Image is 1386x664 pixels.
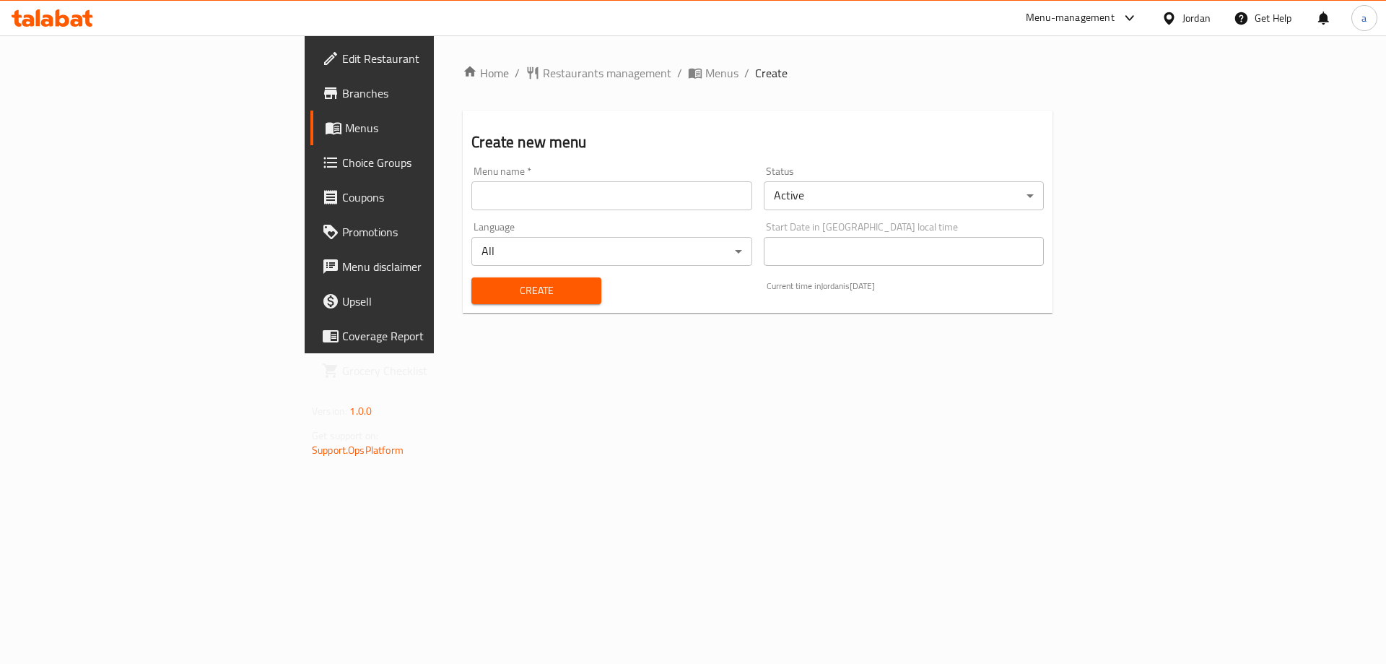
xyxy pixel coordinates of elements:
span: Menus [705,64,738,82]
h2: Create new menu [471,131,1044,153]
span: Coupons [342,189,525,206]
a: Menu disclaimer [310,249,536,284]
a: Edit Restaurant [310,41,536,76]
span: Choice Groups [342,154,525,171]
span: Coverage Report [342,327,525,345]
span: Version: [312,402,347,421]
div: Active [764,181,1044,210]
button: Create [471,277,601,304]
a: Branches [310,76,536,111]
a: Restaurants management [526,64,671,82]
a: Menus [688,64,738,82]
a: Coupons [310,180,536,215]
span: Create [755,64,788,82]
div: All [471,237,751,266]
a: Support.OpsPlatform [312,441,404,460]
li: / [677,64,682,82]
p: Current time in Jordan is [DATE] [767,280,1044,293]
span: a [1361,10,1367,26]
span: 1.0.0 [349,402,372,421]
a: Coverage Report [310,319,536,353]
span: Get support on: [312,426,378,445]
span: Menu disclaimer [342,258,525,275]
span: Grocery Checklist [342,362,525,379]
span: Menus [345,119,525,137]
div: Menu-management [1026,9,1115,27]
a: Menus [310,111,536,145]
span: Upsell [342,293,525,310]
a: Promotions [310,215,536,249]
span: Branches [342,85,525,102]
a: Upsell [310,284,536,319]
a: Grocery Checklist [310,353,536,388]
span: Restaurants management [543,64,671,82]
span: Create [483,282,590,300]
nav: breadcrumb [463,64,1052,82]
input: Please enter Menu name [471,181,751,210]
span: Promotions [342,223,525,241]
li: / [744,64,749,82]
span: Edit Restaurant [342,50,525,67]
a: Choice Groups [310,145,536,180]
div: Jordan [1182,10,1211,26]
